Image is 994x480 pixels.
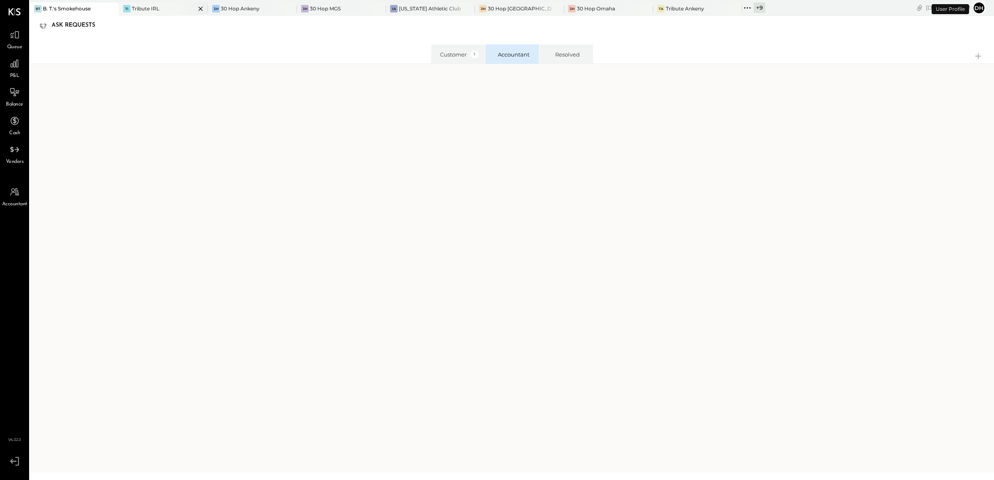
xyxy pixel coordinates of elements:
[123,5,131,12] div: TI
[0,142,29,166] a: Vendors
[6,158,24,166] span: Vendors
[494,51,533,58] div: Accountant
[2,201,27,208] span: Accountant
[657,5,665,12] div: TA
[52,19,104,32] div: Ask Requests
[488,5,551,12] div: 30 Hop [GEOGRAPHIC_DATA]
[212,5,220,12] div: 3H
[479,5,487,12] div: 3H
[221,5,260,12] div: 30 Hop Ankeny
[926,4,970,12] div: [DATE]
[6,101,23,108] span: Balance
[399,5,461,12] div: [US_STATE] Athletic Club
[132,5,159,12] div: Tribute IRL
[972,1,986,15] button: Dh
[0,56,29,80] a: P&L
[0,184,29,208] a: Accountant
[577,5,615,12] div: 30 Hop Omaha
[301,5,309,12] div: 3H
[568,5,576,12] div: 3H
[539,44,593,64] li: Resolved
[754,2,765,13] div: + 9
[390,5,398,12] div: IA
[10,72,20,80] span: P&L
[0,84,29,108] a: Balance
[0,27,29,51] a: Queue
[7,44,22,51] span: Queue
[932,4,969,14] div: User Profile
[34,5,42,12] div: BT
[915,3,924,12] div: copy link
[470,51,479,58] span: 1
[310,5,341,12] div: 30 Hop MGS
[9,130,20,137] span: Cash
[440,51,479,58] div: Customer
[666,5,704,12] div: Tribute Ankeny
[0,113,29,137] a: Cash
[43,5,91,12] div: B. T.'s Smokehouse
